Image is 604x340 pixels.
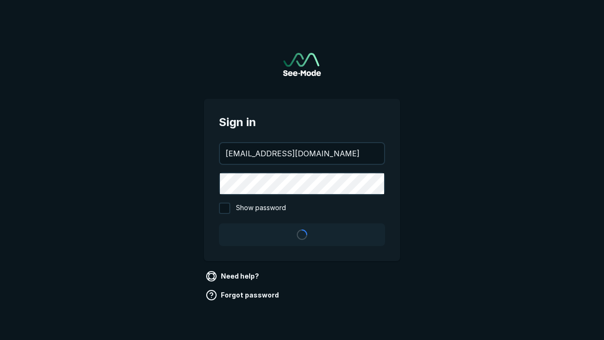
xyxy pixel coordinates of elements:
a: Go to sign in [283,53,321,76]
span: Sign in [219,114,385,131]
a: Need help? [204,269,263,284]
a: Forgot password [204,288,283,303]
span: Show password [236,203,286,214]
input: your@email.com [220,143,384,164]
img: See-Mode Logo [283,53,321,76]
